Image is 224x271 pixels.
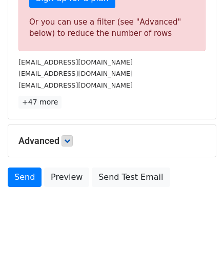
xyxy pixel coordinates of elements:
a: +47 more [18,96,62,109]
iframe: Chat Widget [173,222,224,271]
a: Preview [44,168,89,187]
small: [EMAIL_ADDRESS][DOMAIN_NAME] [18,70,133,77]
a: Send [8,168,42,187]
h5: Advanced [18,135,206,147]
div: Or you can use a filter (see "Advanced" below) to reduce the number of rows [29,16,195,39]
small: [EMAIL_ADDRESS][DOMAIN_NAME] [18,58,133,66]
a: Send Test Email [92,168,170,187]
small: [EMAIL_ADDRESS][DOMAIN_NAME] [18,81,133,89]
